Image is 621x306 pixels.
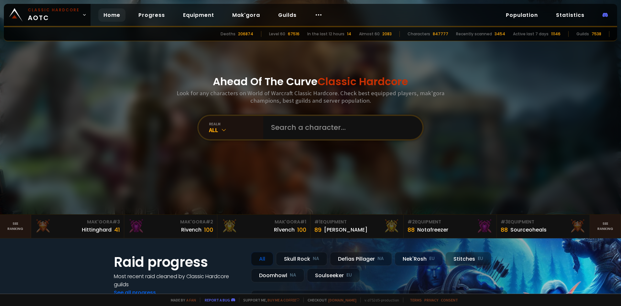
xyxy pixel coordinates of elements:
[551,8,590,22] a: Statistics
[288,31,300,37] div: 67516
[239,298,300,302] span: Support me,
[290,272,296,278] small: NA
[4,4,91,26] a: Classic HardcoreAOTC
[274,226,295,234] div: Rîvench
[267,298,300,302] a: Buy me a coffee
[217,215,310,238] a: Mak'Gora#1Rîvench100
[209,126,263,134] div: All
[28,7,80,13] small: Classic Hardcore
[82,226,112,234] div: Hittinghard
[221,31,235,37] div: Deaths
[174,89,447,104] h3: Look for any characters on World of Warcraft Classic Hardcore. Check best equipped players, mak'g...
[382,31,392,37] div: 2083
[429,255,435,262] small: EU
[213,74,408,89] h1: Ahead Of The Curve
[408,225,415,234] div: 88
[433,31,448,37] div: 847777
[395,252,443,266] div: Nek'Rosh
[359,31,380,37] div: Almost 60
[251,268,304,282] div: Doomhowl
[114,252,243,272] h1: Raid progress
[167,298,196,302] span: Made by
[324,226,367,234] div: [PERSON_NAME]
[347,31,351,37] div: 14
[313,255,319,262] small: NA
[513,31,549,37] div: Active last 7 days
[314,219,399,225] div: Equipment
[456,31,492,37] div: Recently scanned
[35,219,120,225] div: Mak'Gora
[314,219,321,225] span: # 1
[408,219,415,225] span: # 2
[318,74,408,89] span: Classic Hardcore
[31,215,124,238] a: Mak'Gora#3Hittinghard41
[314,225,321,234] div: 89
[310,215,404,238] a: #1Equipment89[PERSON_NAME]
[495,31,505,37] div: 3454
[251,252,273,266] div: All
[273,8,302,22] a: Guilds
[267,116,415,139] input: Search a character...
[417,226,448,234] div: Notafreezer
[501,8,543,22] a: Population
[269,31,285,37] div: Level 60
[227,8,265,22] a: Mak'gora
[410,298,422,302] a: Terms
[576,31,589,37] div: Guilds
[114,272,243,289] h4: Most recent raid cleaned by Classic Hardcore guilds
[178,8,219,22] a: Equipment
[206,219,213,225] span: # 2
[114,225,120,234] div: 41
[124,215,217,238] a: Mak'Gora#2Rivench100
[297,225,306,234] div: 100
[205,298,230,302] a: Report a bug
[330,252,392,266] div: Defias Pillager
[408,219,493,225] div: Equipment
[590,215,621,238] a: Seeranking
[328,298,356,302] a: [DOMAIN_NAME]
[209,121,263,126] div: realm
[98,8,125,22] a: Home
[478,255,483,262] small: EU
[501,225,508,234] div: 88
[501,219,508,225] span: # 3
[303,298,356,302] span: Checkout
[424,298,438,302] a: Privacy
[501,219,586,225] div: Equipment
[408,31,430,37] div: Characters
[592,31,601,37] div: 7538
[114,289,156,296] a: See all progress
[133,8,170,22] a: Progress
[300,219,306,225] span: # 1
[204,225,213,234] div: 100
[113,219,120,225] span: # 3
[28,7,80,23] span: AOTC
[346,272,352,278] small: EU
[307,31,344,37] div: In the last 12 hours
[238,31,253,37] div: 206874
[404,215,497,238] a: #2Equipment88Notafreezer
[307,268,360,282] div: Soulseeker
[441,298,458,302] a: Consent
[360,298,399,302] span: v. d752d5 - production
[181,226,202,234] div: Rivench
[128,219,213,225] div: Mak'Gora
[276,252,327,266] div: Skull Rock
[445,252,491,266] div: Stitches
[551,31,561,37] div: 11146
[221,219,306,225] div: Mak'Gora
[186,298,196,302] a: a fan
[510,226,547,234] div: Sourceoheals
[497,215,590,238] a: #3Equipment88Sourceoheals
[377,255,384,262] small: NA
